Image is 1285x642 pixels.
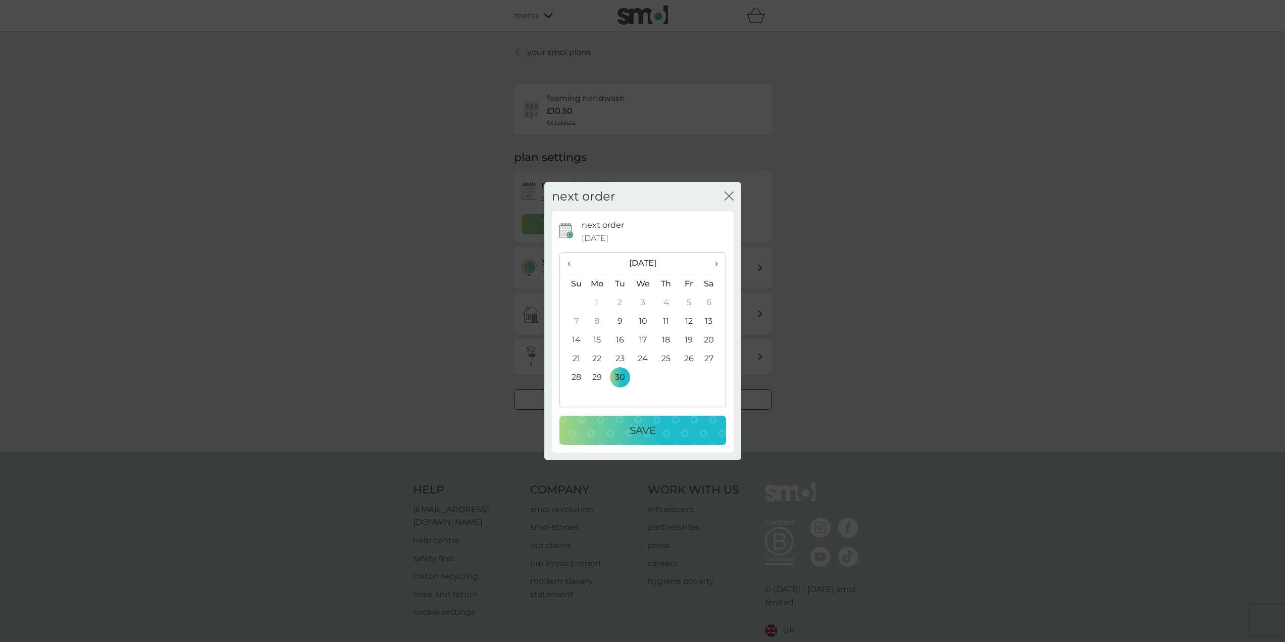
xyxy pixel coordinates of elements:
td: 18 [654,330,677,349]
td: 25 [654,349,677,368]
td: 8 [586,312,609,330]
td: 19 [678,330,700,349]
th: Mo [586,274,609,293]
th: Sa [700,274,725,293]
td: 15 [586,330,609,349]
td: 22 [586,349,609,368]
button: Save [559,416,726,445]
p: next order [582,219,624,232]
td: 6 [700,293,725,312]
td: 17 [631,330,654,349]
td: 14 [560,330,586,349]
td: 11 [654,312,677,330]
td: 16 [608,330,631,349]
th: Th [654,274,677,293]
td: 3 [631,293,654,312]
td: 30 [608,368,631,386]
td: 1 [586,293,609,312]
td: 28 [560,368,586,386]
td: 20 [700,330,725,349]
button: close [725,191,734,202]
td: 9 [608,312,631,330]
h2: next order [552,189,615,204]
th: Su [560,274,586,293]
th: [DATE] [586,253,700,274]
th: Fr [678,274,700,293]
span: › [707,253,717,274]
td: 10 [631,312,654,330]
p: Save [630,422,656,438]
td: 2 [608,293,631,312]
th: Tu [608,274,631,293]
td: 29 [586,368,609,386]
td: 12 [678,312,700,330]
td: 5 [678,293,700,312]
td: 4 [654,293,677,312]
td: 24 [631,349,654,368]
span: ‹ [568,253,578,274]
span: [DATE] [582,232,608,245]
td: 21 [560,349,586,368]
td: 23 [608,349,631,368]
th: We [631,274,654,293]
td: 26 [678,349,700,368]
td: 13 [700,312,725,330]
td: 7 [560,312,586,330]
td: 27 [700,349,725,368]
